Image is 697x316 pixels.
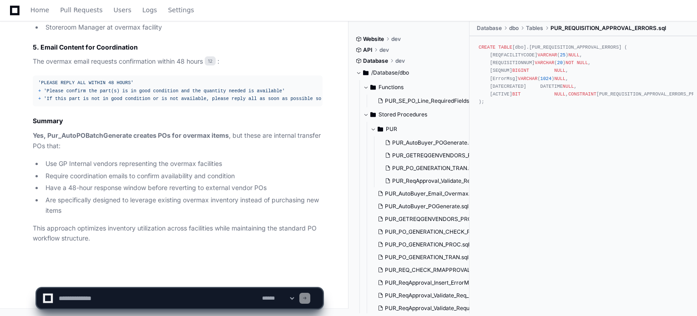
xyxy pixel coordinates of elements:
span: NULL [563,84,574,89]
button: PUR_AutoBuyer_POGenerate.sql [381,136,479,149]
span: PUR_PO_GENERATION_PROC.sql [385,241,470,248]
span: NULL [554,68,566,74]
span: PUR_GETREQGENVENDORS_PROC.sql [392,152,492,159]
span: API [363,46,372,54]
span: Pull Requests [60,7,102,13]
span: PUR_GETREQGENVENDORS_PROC.sql [385,216,485,223]
button: PUR_PO_GENERATION_CHECK_REQFLD.sql [374,226,472,238]
span: Users [114,7,131,13]
button: PUR_GETREQGENVENDORS_PROC.sql [381,149,479,162]
div: [dbo].[PUR_REQUISITION_APPROVAL_ERRORS] ( [REQFACILITYCODE] ( ) , [REQUISITIONNUM] ( ) , [SEQNUM]... [479,44,688,106]
svg: Directory [363,67,369,78]
button: PUR_AutoBuyer_POGenerate.sql [374,200,472,213]
span: BIGINT [512,68,529,74]
p: The overmax email requests confirmation within 48 hours : [33,56,323,67]
li: Require coordination emails to confirm availability and condition [43,171,323,181]
span: NULL [568,52,580,58]
button: PUR_SE_PO_Line_RequiredFields.sql [374,95,472,107]
span: dbo [509,25,519,32]
span: Functions [379,84,404,91]
span: 'If this part is not in good condition or is not available, please reply all as soon as possible ... [44,96,652,101]
span: NULL [577,60,588,65]
span: PUR_PO_GENERATION_CHECK_REQFLD.sql [385,228,496,236]
span: Tables [526,25,543,32]
span: PUR_SE_PO_Line_RequiredFields.sql [385,97,478,105]
span: BIT [512,91,520,97]
span: PUR_ReqApproval_Validate_Requisition.sql [392,177,500,185]
span: NOT [566,60,574,65]
span: Stored Procedures [379,111,427,118]
span: 12 [205,56,216,65]
span: Database [363,57,388,65]
span: dev [379,46,389,54]
svg: Directory [370,82,376,93]
span: dev [391,35,401,43]
li: Have a 48-hour response window before reverting to external vendor POs [43,183,323,193]
span: 'Please confirm the part(s) is in good condition and the quantity needed is available' [44,88,285,94]
p: , but these are internal transfer POs that: [33,130,323,151]
span: + [38,96,41,101]
button: PUR_GETREQGENVENDORS_PROC.sql [374,213,472,226]
button: Functions [363,80,470,95]
span: Website [363,35,384,43]
li: Use GP Internal vendors representing the overmax facilities [43,159,323,169]
button: PUR_ReqApproval_Validate_Requisition.sql [381,175,479,187]
span: + [38,88,41,94]
span: VARCHAR [537,52,557,58]
li: Storeroom Manager at overmax facility [43,22,323,33]
span: NULL [554,91,566,97]
span: PUR [386,125,397,133]
button: PUR_REQ_CHECK_RMAPPROVALS.sql [374,264,472,276]
span: PUR_AutoBuyer_POGenerate.sql [385,203,469,210]
li: Are specifically designed to leverage existing overmax inventory instead of purchasing new items [43,195,323,216]
span: 1024 [540,76,552,81]
h3: 5. Email Content for Coordination [33,43,323,52]
button: Stored Procedures [363,107,470,122]
button: PUR [370,122,477,136]
span: NULL [554,76,566,81]
span: TABLE [498,45,512,50]
span: Settings [168,7,194,13]
span: PUR_PO_GENERATION_TRAN.sql [385,254,469,261]
span: Database [477,25,502,32]
button: PUR_PO_GENERATION_TRAN.sql [374,251,472,264]
svg: Directory [370,109,376,120]
span: PUR_AutoBuyer_POGenerate.sql [392,139,476,146]
span: PUR_REQUISITION_APPROVAL_ERRORS.sql [551,25,666,32]
h2: Summary [33,116,323,125]
strong: Yes, Pur_AutoPOBatchGenerate creates POs for overmax items [33,131,229,139]
button: PUR_PO_GENERATION_PROC.sql [374,238,472,251]
button: PUR_PO_GENERATION_TRAN.sql [381,162,479,175]
span: CREATE [479,45,495,50]
span: /Database/dbo [371,69,409,76]
span: VARCHAR [518,76,537,81]
svg: Directory [378,124,383,135]
span: Home [30,7,49,13]
span: dev [395,57,405,65]
span: PUR_AutoBuyer_Email_OvermaxAvailable.sql [385,190,500,197]
button: /Database/dbo [356,65,463,80]
span: Logs [142,7,157,13]
span: 20 [557,60,563,65]
span: VARCHAR [535,60,554,65]
span: 'PLEASE REPLY ALL WITHIN 48 HOURS' [38,80,133,85]
span: CONSTRAINT [568,91,596,97]
span: PUR_REQ_CHECK_RMAPPROVALS.sql [385,266,483,274]
button: PUR_AutoBuyer_Email_OvermaxAvailable.sql [374,187,472,200]
span: 25 [560,52,566,58]
span: PUR_PO_GENERATION_TRAN.sql [392,165,476,172]
p: This approach optimizes inventory utilization across facilities while maintaining the standard PO... [33,223,323,244]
